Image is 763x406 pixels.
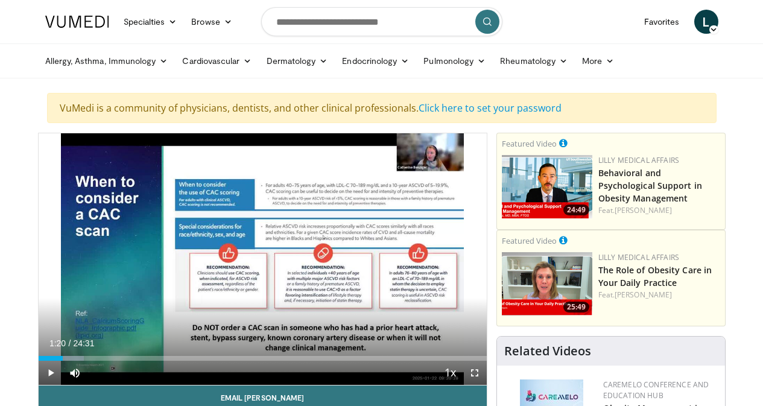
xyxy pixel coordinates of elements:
a: Pulmonology [416,49,493,73]
a: 24:49 [502,155,592,218]
div: Progress Bar [39,356,487,361]
span: 24:31 [73,338,94,348]
span: / [69,338,71,348]
button: Play [39,361,63,385]
img: e1208b6b-349f-4914-9dd7-f97803bdbf1d.png.150x105_q85_crop-smart_upscale.png [502,252,592,316]
small: Featured Video [502,235,557,246]
a: 25:49 [502,252,592,316]
div: VuMedi is a community of physicians, dentists, and other clinical professionals. [47,93,717,123]
a: L [694,10,718,34]
a: Favorites [637,10,687,34]
a: The Role of Obesity Care in Your Daily Practice [598,264,712,288]
a: Specialties [116,10,185,34]
img: VuMedi Logo [45,16,109,28]
h4: Related Videos [504,344,591,358]
a: Rheumatology [493,49,575,73]
div: Feat. [598,205,720,216]
a: Dermatology [259,49,335,73]
a: [PERSON_NAME] [615,205,672,215]
a: Click here to set your password [419,101,562,115]
span: 25:49 [563,302,589,312]
small: Featured Video [502,138,557,149]
button: Playback Rate [438,361,463,385]
img: ba3304f6-7838-4e41-9c0f-2e31ebde6754.png.150x105_q85_crop-smart_upscale.png [502,155,592,218]
a: Browse [184,10,239,34]
button: Mute [63,361,87,385]
input: Search topics, interventions [261,7,502,36]
a: CaReMeLO Conference and Education Hub [603,379,709,401]
a: Allergy, Asthma, Immunology [38,49,176,73]
a: More [575,49,621,73]
button: Fullscreen [463,361,487,385]
a: Lilly Medical Affairs [598,155,680,165]
a: Behavioral and Psychological Support in Obesity Management [598,167,702,204]
a: Cardiovascular [175,49,259,73]
a: [PERSON_NAME] [615,290,672,300]
span: 24:49 [563,205,589,215]
a: Endocrinology [335,49,416,73]
div: Feat. [598,290,720,300]
a: Lilly Medical Affairs [598,252,680,262]
video-js: Video Player [39,133,487,385]
span: 1:20 [49,338,66,348]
